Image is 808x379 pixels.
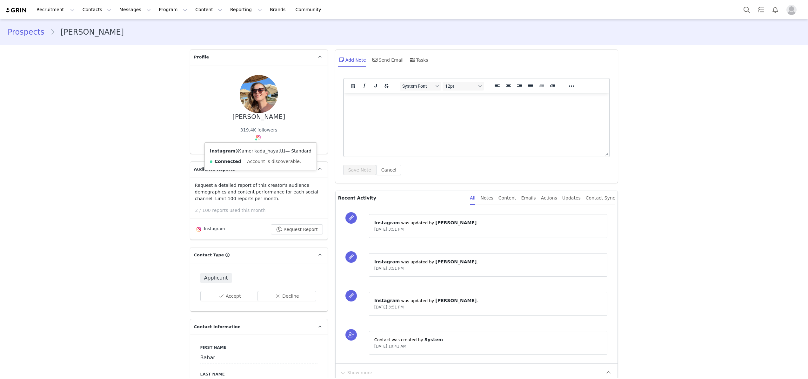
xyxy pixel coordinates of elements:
button: Contacts [79,3,115,17]
label: First Name [200,345,317,350]
button: Font sizes [443,82,484,91]
a: Tasks [754,3,768,17]
button: Request Report [271,224,323,234]
p: Contact was created by ⁨ ⁩ [374,336,602,343]
img: placeholder-profile.jpg [786,5,797,15]
button: Reporting [226,3,266,17]
a: Brands [266,3,291,17]
label: Last Name [200,371,317,377]
span: [DATE] 3:51 PM [374,227,404,232]
button: Program [155,3,191,17]
button: Content [191,3,226,17]
div: All [470,191,475,205]
p: ⁨ ⁩ was updated by ⁨ ⁩. [374,259,602,265]
button: Underline [370,82,381,91]
a: @amerikada_hayattt [237,148,284,153]
span: — Account is discoverable. [241,159,301,164]
a: Community [292,3,328,17]
span: [DATE] 3:51 PM [374,305,404,309]
span: Contact Type [194,252,224,258]
span: Instagram [374,298,400,303]
div: Emails [521,191,536,205]
button: Align left [492,82,503,91]
div: Add Note [338,52,366,67]
span: [PERSON_NAME] [435,298,477,303]
div: Updates [562,191,581,205]
button: Justify [525,82,536,91]
div: [PERSON_NAME] [232,113,285,120]
div: 319.4K followers [240,127,277,133]
a: Prospects [8,26,50,38]
iframe: Rich Text Area [344,93,610,149]
button: Messages [116,3,155,17]
button: Increase indent [547,82,558,91]
div: Actions [541,191,557,205]
button: Italic [359,82,370,91]
span: [DATE] 3:51 PM [374,266,404,271]
p: 2 / 100 reports used this month [195,207,328,214]
p: ⁨ ⁩ was updated by ⁨ ⁩. [374,297,602,304]
button: Align right [514,82,525,91]
button: Profile [783,5,803,15]
div: Press the Up and Down arrow keys to resize the editor. [603,149,609,157]
button: Show more [339,368,373,378]
button: Cancel [376,165,401,175]
button: Accept [200,291,259,301]
button: Strikethrough [381,82,392,91]
span: Contact Information [194,324,241,330]
button: Fonts [400,82,441,91]
img: grin logo [5,7,27,13]
span: — Standard [285,148,311,153]
button: Reveal or hide additional toolbar items [566,82,577,91]
p: ⁨ ⁩ was updated by ⁨ ⁩. [374,220,602,226]
p: Request a detailed report of this creator's audience demographics and content performance for eac... [195,182,323,202]
span: 12pt [445,84,476,89]
button: Search [740,3,754,17]
div: Tasks [409,52,428,67]
span: Applicant [200,273,232,283]
strong: Connected [215,159,241,164]
button: Decline [257,291,316,301]
span: Instagram [374,220,400,225]
img: instagram.svg [256,135,261,140]
span: [PERSON_NAME] [435,220,477,225]
button: Bold [348,82,358,91]
p: Recent Activity [338,191,465,205]
span: Profile [194,54,209,60]
button: Save Note [343,165,376,175]
span: Instagram [374,259,400,264]
span: System Font [402,84,433,89]
span: [PERSON_NAME] [435,259,477,264]
span: System [424,337,443,342]
div: Instagram [195,226,225,233]
button: Align center [503,82,514,91]
button: Notifications [768,3,782,17]
div: Content [498,191,516,205]
div: Contact Sync [586,191,615,205]
button: Decrease indent [536,82,547,91]
strong: Instagram [210,148,236,153]
span: Audience Reports [194,166,235,173]
div: Notes [480,191,493,205]
span: ( ) [236,148,285,153]
div: Send Email [371,52,404,67]
img: instagram.svg [196,227,201,232]
span: [DATE] 10:41 AM [374,344,406,349]
img: 1d8705ef-ca36-4f2c-8eba-4638e3cf71c2.jpg [240,75,278,113]
button: Recruitment [33,3,78,17]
